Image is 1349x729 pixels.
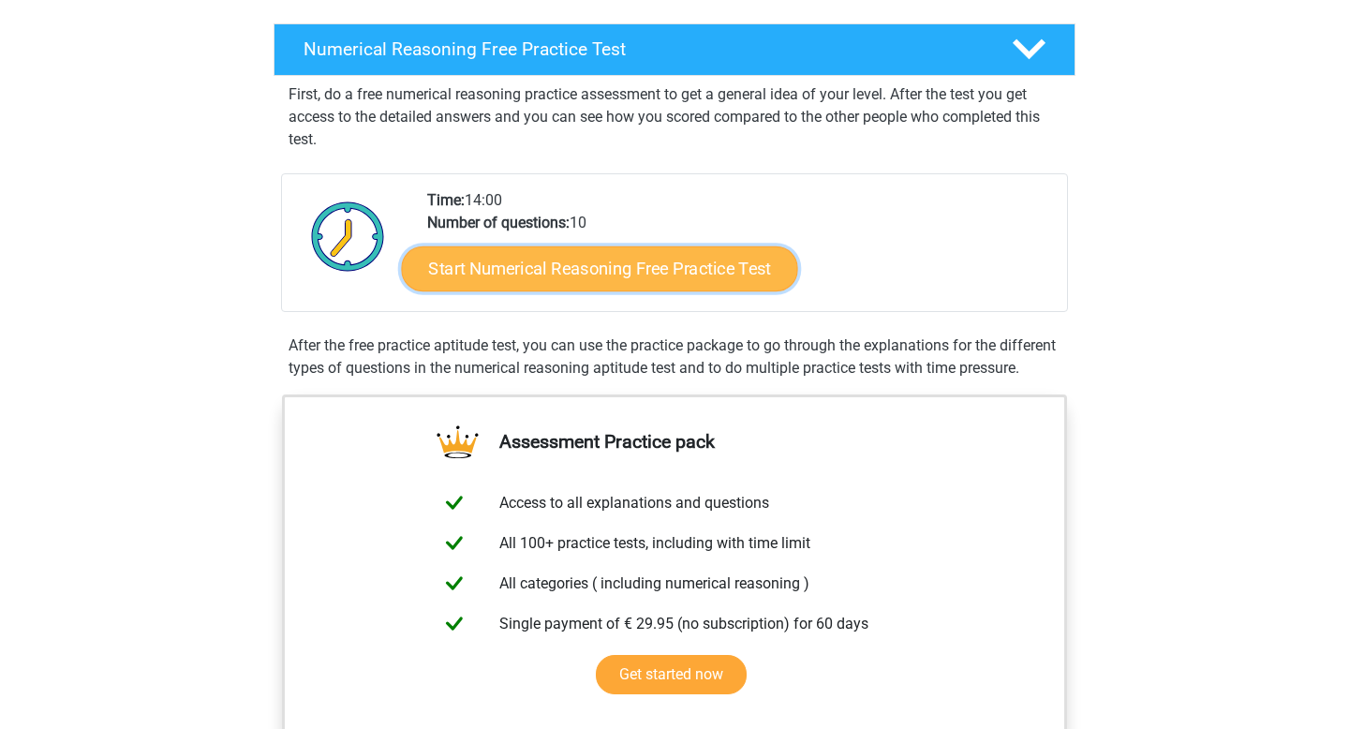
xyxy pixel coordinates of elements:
a: Get started now [596,655,747,694]
b: Number of questions: [427,214,570,231]
h4: Numerical Reasoning Free Practice Test [304,38,982,60]
img: Clock [301,189,395,283]
a: Start Numerical Reasoning Free Practice Test [402,245,798,290]
b: Time: [427,191,465,209]
div: After the free practice aptitude test, you can use the practice package to go through the explana... [281,335,1068,379]
div: 14:00 10 [413,189,1066,311]
a: Numerical Reasoning Free Practice Test [266,23,1083,76]
p: First, do a free numerical reasoning practice assessment to get a general idea of your level. Aft... [289,83,1060,151]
